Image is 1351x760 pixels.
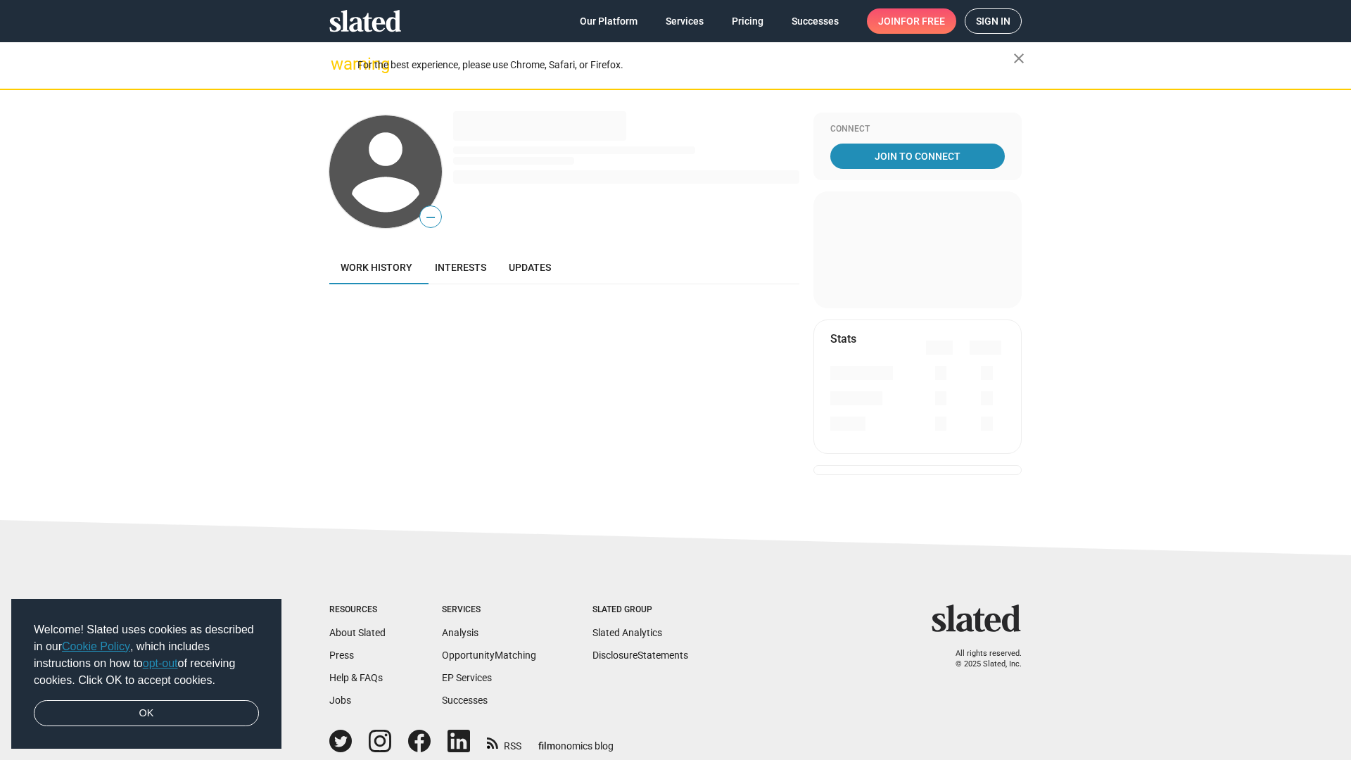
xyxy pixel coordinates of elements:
[580,8,638,34] span: Our Platform
[830,144,1005,169] a: Join To Connect
[830,331,856,346] mat-card-title: Stats
[965,8,1022,34] a: Sign in
[62,640,130,652] a: Cookie Policy
[329,695,351,706] a: Jobs
[538,728,614,753] a: filmonomics blog
[901,8,945,34] span: for free
[732,8,763,34] span: Pricing
[435,262,486,273] span: Interests
[976,9,1010,33] span: Sign in
[420,208,441,227] span: —
[509,262,551,273] span: Updates
[941,649,1022,669] p: All rights reserved. © 2025 Slated, Inc.
[341,262,412,273] span: Work history
[780,8,850,34] a: Successes
[424,251,497,284] a: Interests
[867,8,956,34] a: Joinfor free
[569,8,649,34] a: Our Platform
[833,144,1002,169] span: Join To Connect
[143,657,178,669] a: opt-out
[878,8,945,34] span: Join
[592,627,662,638] a: Slated Analytics
[442,695,488,706] a: Successes
[442,672,492,683] a: EP Services
[331,56,348,72] mat-icon: warning
[11,599,281,749] div: cookieconsent
[329,251,424,284] a: Work history
[487,731,521,753] a: RSS
[34,621,259,689] span: Welcome! Slated uses cookies as described in our , which includes instructions on how to of recei...
[357,56,1013,75] div: For the best experience, please use Chrome, Safari, or Firefox.
[329,672,383,683] a: Help & FAQs
[830,124,1005,135] div: Connect
[329,627,386,638] a: About Slated
[538,740,555,752] span: film
[329,604,386,616] div: Resources
[34,700,259,727] a: dismiss cookie message
[1010,50,1027,67] mat-icon: close
[329,650,354,661] a: Press
[442,650,536,661] a: OpportunityMatching
[721,8,775,34] a: Pricing
[792,8,839,34] span: Successes
[654,8,715,34] a: Services
[442,627,478,638] a: Analysis
[442,604,536,616] div: Services
[592,650,688,661] a: DisclosureStatements
[497,251,562,284] a: Updates
[666,8,704,34] span: Services
[592,604,688,616] div: Slated Group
